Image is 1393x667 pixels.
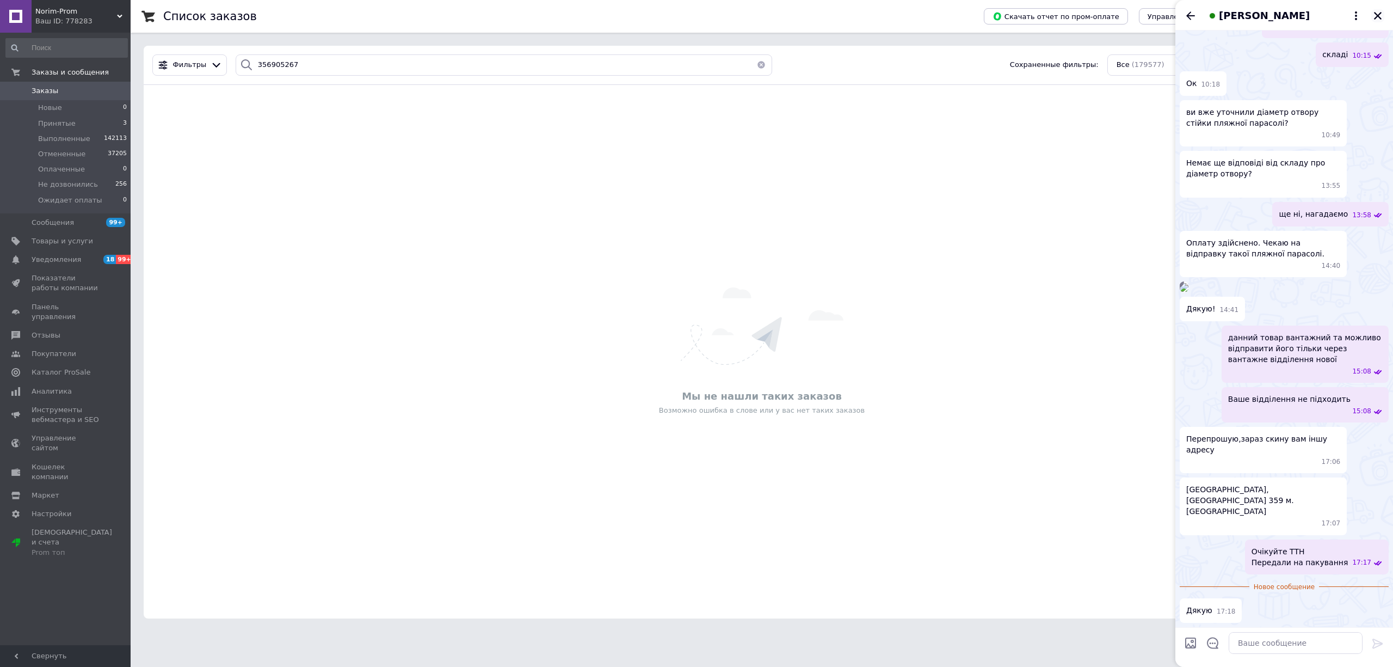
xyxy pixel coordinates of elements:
[1186,484,1340,517] span: [GEOGRAPHIC_DATA], [GEOGRAPHIC_DATA] 359 м. [GEOGRAPHIC_DATA]
[1352,407,1371,416] span: 15:08 12.08.2025
[1279,209,1348,220] span: ще ні, нагадаємо
[1352,367,1371,376] span: 15:08 12.08.2025
[32,491,59,500] span: Маркет
[32,368,90,377] span: Каталог ProSale
[236,54,773,76] input: Поиск по номеру заказа, ФИО покупателя, номеру телефона, Email, номеру накладной
[123,195,127,205] span: 0
[1010,60,1099,70] span: Сохраненные фильтры:
[173,60,207,70] span: Фильтры
[750,54,772,76] button: Очистить
[38,149,85,159] span: Отмененные
[1206,9,1363,23] button: [PERSON_NAME]
[1186,605,1212,616] span: Дякую
[1352,558,1371,567] span: 17:17 12.08.2025
[32,509,71,519] span: Настройки
[38,195,102,205] span: Ожидает оплаты
[1201,80,1220,89] span: 10:18 12.08.2025
[1217,607,1236,616] span: 17:18 12.08.2025
[1228,332,1382,365] span: данний товар вантажний та можливо відправити його тільки через вантажне відділення нової
[32,349,76,359] span: Покупатели
[5,38,128,58] input: Поиск
[32,433,101,453] span: Управление сайтом
[984,8,1128,25] button: Скачать отчет по пром-оплате
[1322,261,1341,271] span: 14:40 12.08.2025
[993,11,1119,21] span: Скачать отчет по пром-оплате
[1132,60,1164,69] span: (179577)
[116,255,134,264] span: 99+
[1352,51,1371,60] span: 10:15 12.08.2025
[38,180,98,189] span: Не дозвонились
[1252,546,1348,568] span: Очікуйте ТТН Передали на пакування
[38,103,62,113] span: Новые
[32,548,112,558] div: Prom топ
[1139,8,1242,25] button: Управление статусами
[1352,211,1371,220] span: 13:58 12.08.2025
[35,7,117,16] span: Norim-Prom
[1322,457,1341,467] span: 17:06 12.08.2025
[1186,78,1197,89] span: Ок
[1186,303,1216,315] span: Дякую!
[149,389,1374,403] div: Мы не нашли таких заказов
[1322,131,1341,140] span: 10:49 12.08.2025
[103,255,116,264] span: 18
[1322,519,1341,528] span: 17:07 12.08.2025
[115,180,127,189] span: 256
[32,236,93,246] span: Товары и услуги
[32,331,60,340] span: Отзывы
[1186,107,1340,128] span: ви вже уточнили діаметр отвору стійки пляжної парасолі?
[1249,583,1319,592] span: Новое сообщение
[1186,157,1340,179] span: Немає ще відповіді від складу про діаметр отвору?
[123,119,127,128] span: 3
[1186,237,1340,259] span: Оплату здійснено. Чекаю на відправку такої пляжної парасолі.
[123,164,127,174] span: 0
[1186,433,1340,455] span: Перепрошую,зараз скину вам іншу адресу
[38,134,90,144] span: Выполненные
[32,302,101,322] span: Панель управления
[108,149,127,159] span: 37205
[163,10,257,23] h1: Список заказов
[1371,9,1384,22] button: Закрыть
[1184,9,1197,22] button: Назад
[1322,181,1341,191] span: 13:55 12.08.2025
[32,528,112,558] span: [DEMOGRAPHIC_DATA] и счета
[123,103,127,113] span: 0
[32,86,58,96] span: Заказы
[32,462,101,482] span: Кошелек компании
[1228,394,1351,405] span: Ваше відділення не підходить
[32,218,74,228] span: Сообщения
[106,218,125,227] span: 99+
[38,164,85,174] span: Оплаченные
[104,134,127,144] span: 142113
[1219,9,1310,23] span: [PERSON_NAME]
[1220,305,1239,315] span: 14:41 12.08.2025
[1180,283,1188,292] img: 3e10fe9b-e24b-4cd5-9f0f-450529cd102b_w500_h500
[32,387,72,396] span: Аналитика
[32,273,101,293] span: Показатели работы компании
[1148,13,1233,21] span: Управление статусами
[681,287,843,365] img: Ничего не найдено
[32,68,109,77] span: Заказы и сообщения
[1322,49,1348,60] span: складі
[149,406,1374,415] div: Возможно ошибка в слове или у вас нет таких заказов
[35,16,131,26] div: Ваш ID: 778283
[1206,636,1220,650] button: Открыть шаблоны ответов
[38,119,76,128] span: Принятые
[32,405,101,425] span: Инструменты вебмастера и SEO
[1117,60,1130,70] span: Все
[32,255,81,265] span: Уведомления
